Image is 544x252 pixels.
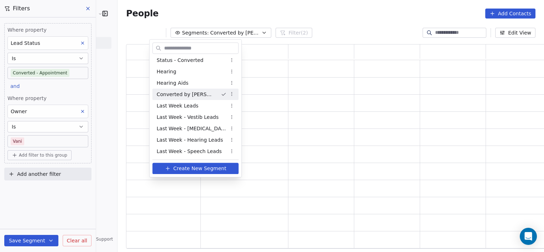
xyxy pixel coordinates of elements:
[152,163,239,174] button: Create New Segment
[157,136,223,144] span: Last Week - Hearing Leads
[157,102,198,110] span: Last Week Leads
[157,79,188,87] span: Hearing Aids
[173,165,226,172] span: Create New Segment
[157,57,203,64] span: Status - Converted
[157,148,222,155] span: Last Week - Speech Leads
[157,125,226,132] span: Last Week - [MEDICAL_DATA] Leads
[157,114,219,121] span: Last Week - Vestib Leads
[157,91,215,98] span: Converted by [PERSON_NAME]
[157,68,176,75] span: Hearing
